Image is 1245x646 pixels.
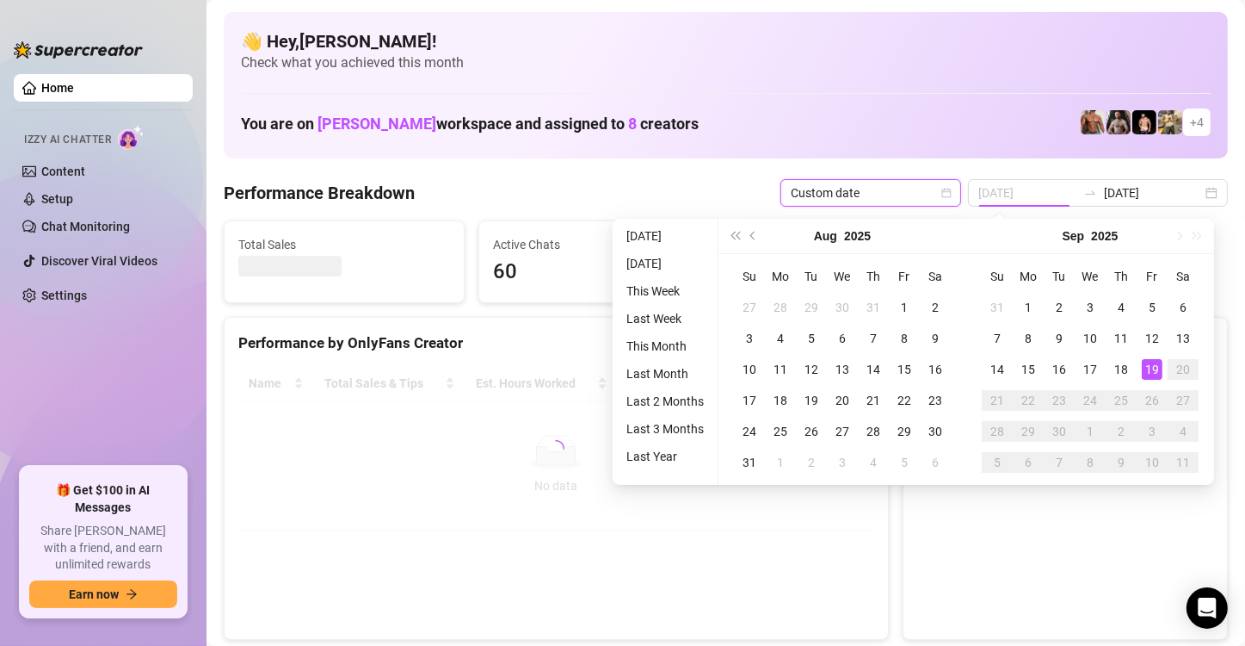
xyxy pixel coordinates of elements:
td: 2025-09-06 [1168,292,1199,323]
div: 24 [739,421,760,442]
td: 2025-09-07 [982,323,1013,354]
span: Earn now [69,587,119,601]
img: David [1081,110,1105,134]
span: 8 [628,115,637,133]
div: 28 [987,421,1008,442]
img: Novela_Papi [1132,110,1156,134]
div: 14 [863,359,884,380]
div: Open Intercom Messenger [1186,587,1228,629]
td: 2025-08-02 [920,292,951,323]
td: 2025-09-06 [920,447,951,478]
img: Mr [1158,110,1182,134]
button: Last year (Control + left) [725,219,744,253]
td: 2025-09-15 [1013,354,1044,385]
span: Total Sales [238,235,450,254]
td: 2025-09-28 [982,416,1013,447]
td: 2025-09-03 [827,447,858,478]
button: Earn nowarrow-right [29,581,177,608]
td: 2025-08-08 [889,323,920,354]
td: 2025-08-04 [765,323,796,354]
div: 28 [863,421,884,442]
a: Chat Monitoring [41,220,130,233]
div: 7 [1049,452,1069,473]
td: 2025-09-03 [1075,292,1106,323]
div: 30 [925,421,946,442]
div: 20 [1173,359,1193,380]
th: Fr [1137,261,1168,292]
div: 2 [1111,421,1131,442]
h4: Performance Breakdown [224,181,415,205]
td: 2025-09-23 [1044,385,1075,416]
button: Choose a month [814,219,837,253]
th: Tu [796,261,827,292]
button: Previous month (PageUp) [744,219,763,253]
td: 2025-10-01 [1075,416,1106,447]
li: This Week [619,281,711,301]
div: 13 [832,359,853,380]
a: Content [41,165,85,178]
td: 2025-08-23 [920,385,951,416]
span: + 4 [1190,113,1204,132]
div: 14 [987,359,1008,380]
div: 23 [1049,390,1069,411]
div: 10 [1142,452,1162,473]
span: [PERSON_NAME] [317,115,436,133]
span: 60 [493,256,705,289]
td: 2025-09-12 [1137,323,1168,354]
div: 2 [925,297,946,318]
div: 15 [1018,359,1039,380]
th: Su [982,261,1013,292]
td: 2025-07-28 [765,292,796,323]
div: 4 [770,328,791,349]
td: 2025-09-22 [1013,385,1044,416]
td: 2025-08-11 [765,354,796,385]
div: 19 [801,390,822,411]
div: 29 [1018,421,1039,442]
li: Last 3 Months [619,419,711,439]
span: 🎁 Get $100 in AI Messages [29,482,177,516]
td: 2025-08-05 [796,323,827,354]
div: 6 [925,452,946,473]
div: 23 [925,390,946,411]
td: 2025-09-27 [1168,385,1199,416]
td: 2025-08-26 [796,416,827,447]
div: 6 [1018,452,1039,473]
th: Mo [765,261,796,292]
td: 2025-07-31 [858,292,889,323]
td: 2025-09-30 [1044,416,1075,447]
div: 30 [1049,421,1069,442]
td: 2025-08-27 [827,416,858,447]
td: 2025-10-06 [1013,447,1044,478]
td: 2025-09-26 [1137,385,1168,416]
div: 21 [987,390,1008,411]
div: 10 [739,359,760,380]
td: 2025-09-13 [1168,323,1199,354]
div: 6 [832,328,853,349]
div: 7 [987,328,1008,349]
div: 27 [832,421,853,442]
td: 2025-08-28 [858,416,889,447]
div: 8 [1080,452,1100,473]
div: 1 [894,297,915,318]
td: 2025-10-08 [1075,447,1106,478]
td: 2025-10-11 [1168,447,1199,478]
div: 28 [770,297,791,318]
div: 6 [1173,297,1193,318]
div: 12 [1142,328,1162,349]
div: 22 [1018,390,1039,411]
button: Choose a year [844,219,871,253]
div: 9 [1049,328,1069,349]
div: 25 [770,421,791,442]
td: 2025-09-18 [1106,354,1137,385]
td: 2025-08-17 [734,385,765,416]
div: 10 [1080,328,1100,349]
h4: 👋 Hey, [PERSON_NAME] ! [241,29,1211,53]
td: 2025-08-16 [920,354,951,385]
td: 2025-08-10 [734,354,765,385]
td: 2025-09-10 [1075,323,1106,354]
td: 2025-08-15 [889,354,920,385]
div: 8 [894,328,915,349]
td: 2025-07-30 [827,292,858,323]
div: 26 [1142,390,1162,411]
td: 2025-09-29 [1013,416,1044,447]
